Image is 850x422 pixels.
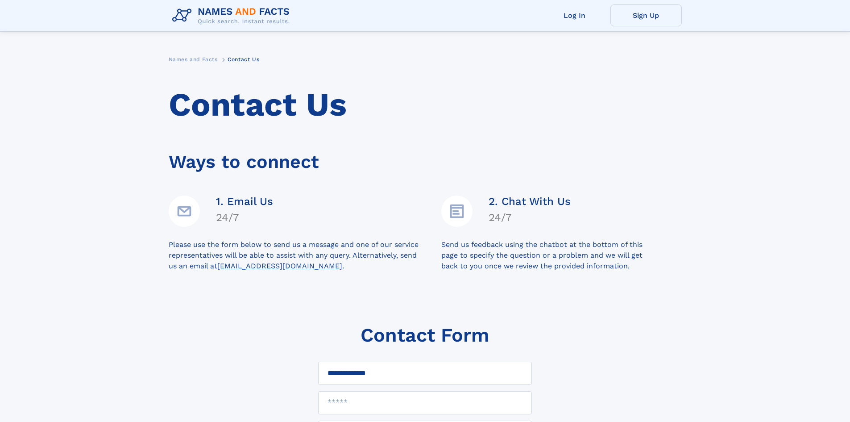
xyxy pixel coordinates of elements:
[169,4,297,28] img: Logo Names and Facts
[169,139,682,176] div: Ways to connect
[169,239,441,272] div: Please use the form below to send us a message and one of our service representatives will be abl...
[489,211,571,224] h4: 24/7
[217,262,342,270] a: [EMAIL_ADDRESS][DOMAIN_NAME]
[441,239,682,272] div: Send us feedback using the chatbot at the bottom of this page to specify the question or a proble...
[216,195,273,208] h4: 1. Email Us
[489,195,571,208] h4: 2. Chat With Us
[361,324,489,346] h1: Contact Form
[228,56,259,63] span: Contact Us
[216,211,273,224] h4: 24/7
[169,86,682,124] h1: Contact Us
[539,4,610,26] a: Log In
[169,196,200,227] img: Email Address Icon
[441,196,473,227] img: Details Icon
[169,54,218,65] a: Names and Facts
[610,4,682,26] a: Sign Up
